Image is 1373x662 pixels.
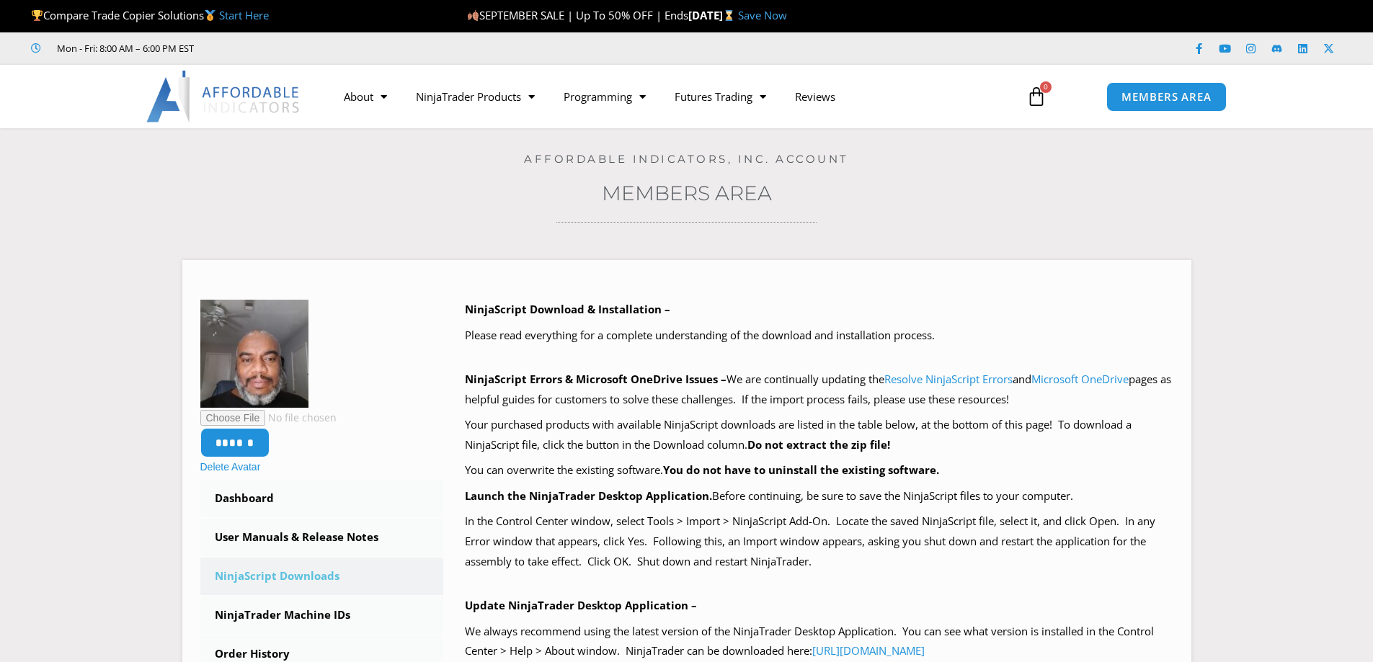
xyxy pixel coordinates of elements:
[465,326,1173,346] p: Please read everything for a complete understanding of the download and installation process.
[1121,91,1212,102] span: MEMBERS AREA
[738,8,787,22] a: Save Now
[1031,372,1129,386] a: Microsoft OneDrive
[200,461,261,473] a: Delete Avatar
[465,511,1173,572] p: In the Control Center window, select Tools > Import > NinjaScript Add-On. Locate the saved NinjaS...
[602,181,772,205] a: Members Area
[200,519,444,556] a: User Manuals & Release Notes
[549,80,660,113] a: Programming
[329,80,1010,113] nav: Menu
[467,8,688,22] span: SEPTEMBER SALE | Up To 50% OFF | Ends
[1040,81,1052,93] span: 0
[1106,82,1227,112] a: MEMBERS AREA
[781,80,850,113] a: Reviews
[31,8,269,22] span: Compare Trade Copier Solutions
[1005,76,1068,117] a: 0
[663,462,939,477] b: You do not have to uninstall the existing software.
[465,460,1173,480] p: You can overwrite the existing software.
[524,152,849,166] a: Affordable Indicators, Inc. Account
[200,558,444,595] a: NinjaScript Downloads
[465,488,712,503] b: Launch the NinjaTrader Desktop Application.
[660,80,781,113] a: Futures Trading
[465,415,1173,455] p: Your purchased products with available NinjaScript downloads are listed in the table below, at th...
[219,8,269,22] a: Start Here
[465,370,1173,410] p: We are continually updating the and pages as helpful guides for customers to solve these challeng...
[200,480,444,517] a: Dashboard
[747,437,890,452] b: Do not extract the zip file!
[200,300,308,408] img: Chris-150x150.jpg
[884,372,1013,386] a: Resolve NinjaScript Errors
[465,372,727,386] b: NinjaScript Errors & Microsoft OneDrive Issues –
[32,10,43,21] img: 🏆
[465,302,670,316] b: NinjaScript Download & Installation –
[465,486,1173,506] p: Before continuing, be sure to save the NinjaScript files to your computer.
[146,71,301,122] img: LogoAI | Affordable Indicators – NinjaTrader
[329,80,401,113] a: About
[214,41,430,55] iframe: Customer reviews powered by Trustpilot
[200,596,444,634] a: NinjaTrader Machine IDs
[465,622,1173,662] p: We always recommend using the latest version of the NinjaTrader Desktop Application. You can see ...
[205,10,215,21] img: 🥇
[401,80,549,113] a: NinjaTrader Products
[724,10,734,21] img: ⌛
[688,8,738,22] strong: [DATE]
[812,643,925,658] a: [URL][DOMAIN_NAME]
[468,10,479,21] img: 🍂
[53,40,194,57] span: Mon - Fri: 8:00 AM – 6:00 PM EST
[465,598,697,612] b: Update NinjaTrader Desktop Application –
